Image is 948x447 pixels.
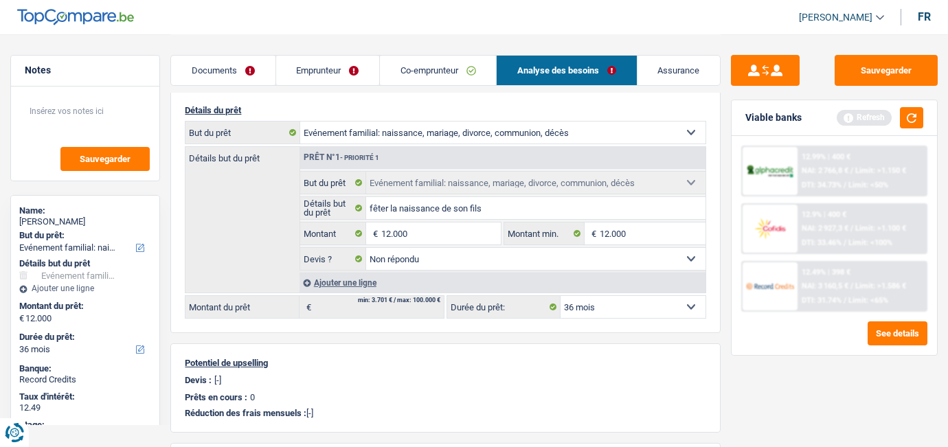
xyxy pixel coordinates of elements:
img: AlphaCredit [746,163,794,179]
img: Record Credits [746,274,794,298]
div: 12.49 [19,402,151,413]
span: Limit: >1.586 € [855,282,906,290]
p: Potentiel de upselling [185,358,706,368]
label: Détails but du prêt [185,147,299,163]
span: Limit: <65% [848,296,888,305]
label: But du prêt [300,172,366,194]
p: Devis : [185,375,212,385]
span: Limit: <50% [848,181,888,190]
span: / [844,181,846,190]
p: [-] [214,375,221,385]
button: Sauvegarder [60,147,150,171]
button: See details [868,321,927,345]
span: Sauvegarder [80,154,131,163]
a: [PERSON_NAME] [788,6,884,29]
div: Viable banks [745,112,802,124]
div: min: 3.701 € / max: 100.000 € [358,297,440,303]
div: Ajouter une ligne [300,273,706,293]
img: TopCompare Logo [17,9,134,25]
div: Prêt n°1 [300,153,383,162]
div: fr [918,10,931,23]
div: 12.99% | 400 € [802,152,850,161]
a: Emprunteur [276,56,379,85]
div: Ajouter une ligne [19,284,151,293]
div: Refresh [837,110,892,125]
a: Co-emprunteur [380,56,496,85]
button: Sauvegarder [835,55,938,86]
span: € [300,296,315,318]
label: Montant min. [504,222,585,244]
p: Prêts en cours : [185,392,247,402]
a: Assurance [637,56,720,85]
div: Record Credits [19,374,151,385]
div: 12.49% | 398 € [802,268,850,277]
span: NAI: 2 927,3 € [802,224,848,233]
span: DTI: 33.46% [802,238,842,247]
span: DTI: 31.74% [802,296,842,305]
span: Réduction des frais mensuels : [185,408,306,418]
label: Devis ? [300,248,366,270]
span: NAI: 2 766,8 € [802,166,848,175]
a: Documents [171,56,275,85]
span: / [850,282,853,290]
img: Cofidis [746,216,794,240]
label: Durée du prêt: [447,296,561,318]
a: Analyse des besoins [497,56,636,85]
label: Montant du prêt: [19,301,148,312]
label: Détails but du prêt [300,197,366,219]
p: Détails du prêt [185,105,706,115]
span: / [850,166,853,175]
label: Montant du prêt [185,296,299,318]
p: 0 [250,392,255,402]
span: / [850,224,853,233]
label: But du prêt [185,122,300,144]
span: DTI: 34.73% [802,181,842,190]
span: € [366,222,381,244]
span: / [844,296,846,305]
h5: Notes [25,65,146,76]
p: [-] [185,408,706,418]
div: [PERSON_NAME] [19,216,151,227]
span: [PERSON_NAME] [799,12,872,23]
span: Limit: >1.150 € [855,166,906,175]
span: € [19,313,24,324]
label: Montant [300,222,366,244]
div: Taux d'intérêt: [19,391,151,402]
span: € [585,222,600,244]
label: Durée du prêt: [19,332,148,343]
div: Stage: [19,420,151,431]
span: Limit: <100% [848,238,892,247]
div: Détails but du prêt [19,258,151,269]
span: / [844,238,846,247]
div: Banque: [19,363,151,374]
div: Name: [19,205,151,216]
span: Limit: >1.100 € [855,224,906,233]
label: But du prêt: [19,230,148,241]
span: - Priorité 1 [340,154,379,161]
span: NAI: 3 160,5 € [802,282,848,290]
div: 12.9% | 400 € [802,210,846,219]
